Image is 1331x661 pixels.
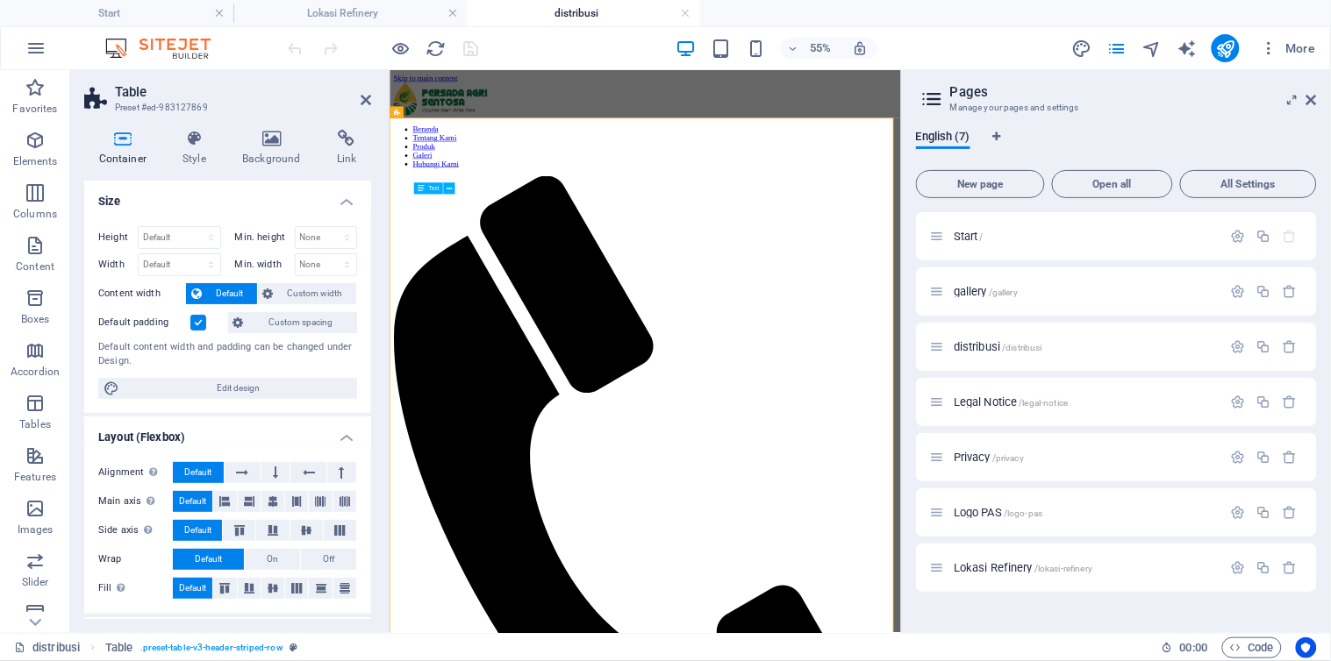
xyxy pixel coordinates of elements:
[948,231,1222,242] div: Start/
[954,230,984,243] span: Start
[1256,505,1271,520] div: Duplicate
[1256,394,1271,409] div: Duplicate
[184,520,211,541] span: Default
[1231,505,1246,520] div: Settings
[1141,39,1162,59] i: Navigator
[235,232,295,242] label: Min. height
[115,100,336,116] h3: Preset #ed-983127869
[948,451,1222,463] div: Privacy/privacy
[173,491,212,512] button: Default
[1231,394,1246,409] div: Settings
[290,643,297,652] i: This element is a customizable preset
[173,520,222,541] button: Default
[1003,343,1043,352] span: /distribusi
[1177,39,1197,59] i: AI Writer
[233,4,467,23] h4: Lokasi Refinery
[948,286,1222,297] div: gallery/gallery
[322,130,371,167] h4: Link
[1060,179,1165,189] span: Open all
[780,38,842,59] button: 55%
[21,312,50,326] p: Boxes
[1180,170,1317,198] button: All Settings
[1231,284,1246,299] div: Settings
[267,549,278,570] span: On
[924,179,1037,189] span: New page
[249,312,352,333] span: Custom spacing
[115,84,371,100] h2: Table
[179,578,206,599] span: Default
[1212,34,1240,62] button: publish
[173,462,224,483] button: Default
[1231,229,1246,244] div: Settings
[186,283,257,304] button: Default
[390,38,411,59] button: Click here to leave preview mode and continue editing
[954,506,1042,519] span: Logo PAS
[989,288,1018,297] span: /gallery
[1283,450,1298,465] div: Remove
[992,453,1024,463] span: /privacy
[948,396,1222,408] div: Legal Notice/legal-notice
[1283,394,1298,409] div: Remove
[948,341,1222,352] div: distribusi/distribusi
[22,575,49,589] p: Slider
[98,312,190,333] label: Default padding
[1231,339,1246,354] div: Settings
[1188,179,1309,189] span: All Settings
[428,186,439,192] span: Text
[1296,637,1317,658] button: Usercentrics
[98,520,173,541] label: Side axis
[806,38,834,59] h6: 55%
[279,283,352,304] span: Custom width
[173,578,212,599] button: Default
[101,38,233,59] img: Editor Logo
[1004,508,1042,518] span: /logo-pas
[948,562,1222,573] div: Lokasi Refinery/lokasi-refinery
[954,340,1042,353] span: distribusi
[1283,560,1298,575] div: Remove
[98,232,138,242] label: Height
[948,507,1222,518] div: Logo PAS/logo-pas
[12,102,57,116] p: Favorites
[1052,170,1173,198] button: Open all
[11,365,60,379] p: Accordion
[195,549,222,570] span: Default
[1180,637,1207,658] span: 00 00
[1283,505,1298,520] div: Remove
[323,549,334,570] span: Off
[228,130,323,167] h4: Background
[105,637,297,658] nav: breadcrumb
[105,637,132,658] span: Click to select. Double-click to edit
[426,38,447,59] button: reload
[19,417,51,431] p: Tables
[950,84,1317,100] h2: Pages
[84,130,168,167] h4: Container
[245,549,300,570] button: On
[98,462,173,483] label: Alignment
[852,40,868,56] i: On resize automatically adjust zoom level to fit chosen device.
[1222,637,1282,658] button: Code
[954,451,1024,464] span: Privacy
[1283,284,1298,299] div: Remove
[1162,637,1208,658] h6: Session time
[916,130,1317,163] div: Language Tabs
[1256,339,1271,354] div: Duplicate
[179,491,206,512] span: Default
[301,549,356,570] button: Off
[1106,39,1127,59] i: Pages (Ctrl+Alt+S)
[1256,450,1271,465] div: Duplicate
[98,491,173,512] label: Main axis
[16,259,54,274] p: Content
[13,154,58,168] p: Elements
[84,617,371,649] h4: Accessibility
[954,285,1018,298] span: Click to open page
[1231,450,1246,465] div: Settings
[1177,38,1198,59] button: text_generator
[98,340,357,369] div: Default content width and padding can be changed under Design.
[467,4,700,23] h4: distribusi
[13,207,57,221] p: Columns
[98,259,138,269] label: Width
[125,378,352,399] span: Edit design
[98,549,173,570] label: Wrap
[18,522,54,537] p: Images
[1256,560,1271,575] div: Duplicate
